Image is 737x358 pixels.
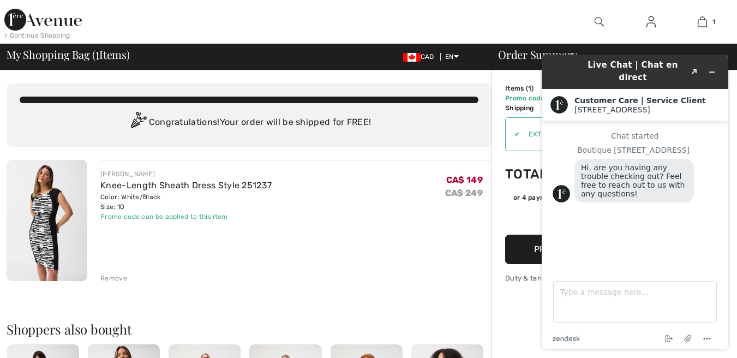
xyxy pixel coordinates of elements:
[595,15,604,28] img: search the website
[677,15,728,28] a: 1
[95,46,99,61] span: 1
[506,129,520,139] div: ✔
[4,31,70,40] div: < Continue Shopping
[505,206,669,231] iframe: PayPal-paypal
[505,103,565,113] td: Shipping
[445,188,483,198] s: CA$ 249
[505,156,565,193] td: Total
[505,93,565,103] td: Promo code
[100,212,272,222] div: Promo code can be applied to this item
[712,17,715,27] span: 1
[646,15,656,28] img: My Info
[4,9,82,31] img: 1ère Avenue
[20,112,478,134] div: Congratulations! Your order will be shipped for FREE!
[533,46,737,358] iframe: Find more information here
[505,235,669,264] button: Proceed to Checkout
[100,169,272,179] div: [PERSON_NAME]
[520,118,632,151] input: Promo code
[127,112,149,134] img: Congratulation2.svg
[446,175,483,185] span: CA$ 149
[698,15,707,28] img: My Bag
[485,49,730,60] div: Order Summary
[403,53,421,62] img: Canadian Dollar
[7,323,492,336] h2: Shoppers also bought
[100,273,127,283] div: Remove
[528,85,531,92] span: 1
[100,192,272,212] div: Color: White/Black Size: 10
[505,83,565,93] td: Items ( )
[505,273,669,283] div: Duty & tariff-free | Uninterrupted shipping
[513,193,669,202] div: or 4 payments of with
[505,193,669,206] div: or 4 payments ofCA$ 31.66withSezzle Click to learn more about Sezzle
[638,15,664,29] a: Sign In
[7,49,130,60] span: My Shopping Bag ( Items)
[26,8,48,17] span: Chat
[100,180,272,190] a: Knee-Length Sheath Dress Style 251237
[403,53,439,61] span: CAD
[7,160,87,281] img: Knee-Length Sheath Dress Style 251237
[445,53,459,61] span: EN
